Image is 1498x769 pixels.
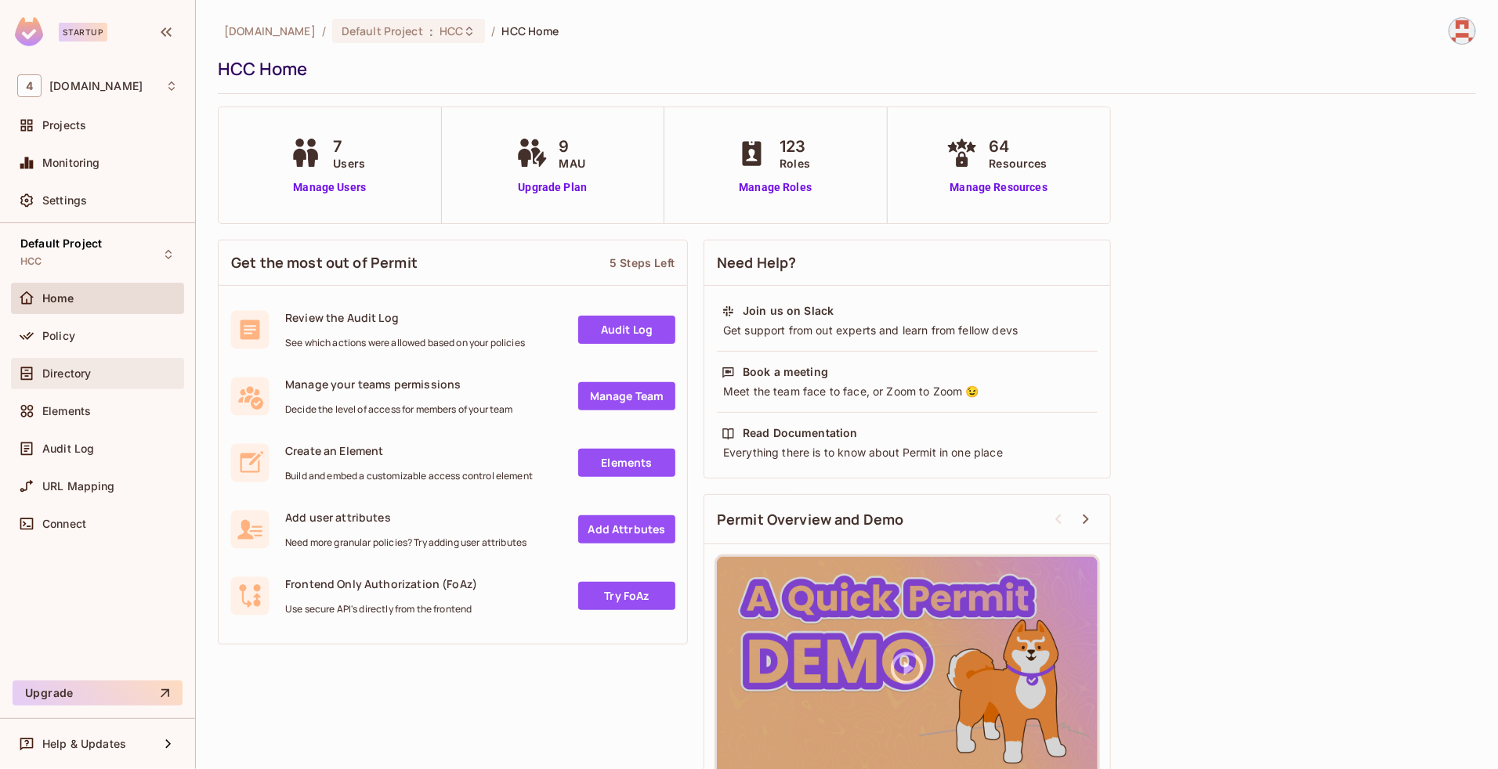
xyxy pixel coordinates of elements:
[512,179,593,196] a: Upgrade Plan
[743,303,834,319] div: Join us on Slack
[224,23,316,38] span: the active workspace
[943,179,1055,196] a: Manage Resources
[440,23,463,38] span: HCC
[780,135,810,158] span: 123
[42,480,115,493] span: URL Mapping
[285,337,525,349] span: See which actions were allowed based on your policies
[42,442,94,455] span: Audit Log
[17,74,42,97] span: 4
[578,515,675,543] a: Add Attrbutes
[717,253,797,273] span: Need Help?
[559,155,585,171] span: MAU
[285,470,533,482] span: Build and embed a customizable access control element
[231,253,418,273] span: Get the most out of Permit
[42,157,100,169] span: Monitoring
[502,23,559,38] span: HCC Home
[722,323,1093,338] div: Get support from out experts and learn from fellow devs
[285,603,477,616] span: Use secure API's directly from the frontend
[285,403,513,416] span: Decide the level of access for members of your team
[722,445,1093,460] div: Everything there is to know about Permit in one place
[42,194,87,207] span: Settings
[20,255,42,268] span: HCC
[429,25,434,38] span: :
[42,518,86,530] span: Connect
[990,155,1048,171] span: Resources
[559,135,585,158] span: 9
[285,377,513,392] span: Manage your teams permissions
[42,292,74,305] span: Home
[285,576,477,591] span: Frontend Only Authorization (FoAz)
[578,382,675,410] a: Manage Team
[285,310,525,325] span: Review the Audit Log
[15,17,43,46] img: SReyMgAAAABJRU5ErkJggg==
[20,237,102,250] span: Default Project
[578,582,675,610] a: Try FoAz
[780,155,810,171] span: Roles
[1449,18,1475,44] img: abrar.gohar@46labs.com
[578,316,675,344] a: Audit Log
[610,255,675,270] div: 5 Steps Left
[42,330,75,342] span: Policy
[42,405,91,417] span: Elements
[13,681,183,706] button: Upgrade
[990,135,1048,158] span: 64
[42,119,86,132] span: Projects
[333,135,365,158] span: 7
[286,179,373,196] a: Manage Users
[218,57,1468,81] div: HCC Home
[285,510,526,525] span: Add user attributes
[743,364,828,380] div: Book a meeting
[717,510,904,529] span: Permit Overview and Demo
[491,23,495,38] li: /
[733,179,818,196] a: Manage Roles
[59,23,107,42] div: Startup
[42,738,126,750] span: Help & Updates
[42,367,91,380] span: Directory
[342,23,423,38] span: Default Project
[49,80,143,92] span: Workspace: 46labs.com
[333,155,365,171] span: Users
[578,449,675,477] a: Elements
[285,443,533,458] span: Create an Element
[285,536,526,549] span: Need more granular policies? Try adding user attributes
[743,425,858,441] div: Read Documentation
[322,23,326,38] li: /
[722,384,1093,399] div: Meet the team face to face, or Zoom to Zoom 😉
